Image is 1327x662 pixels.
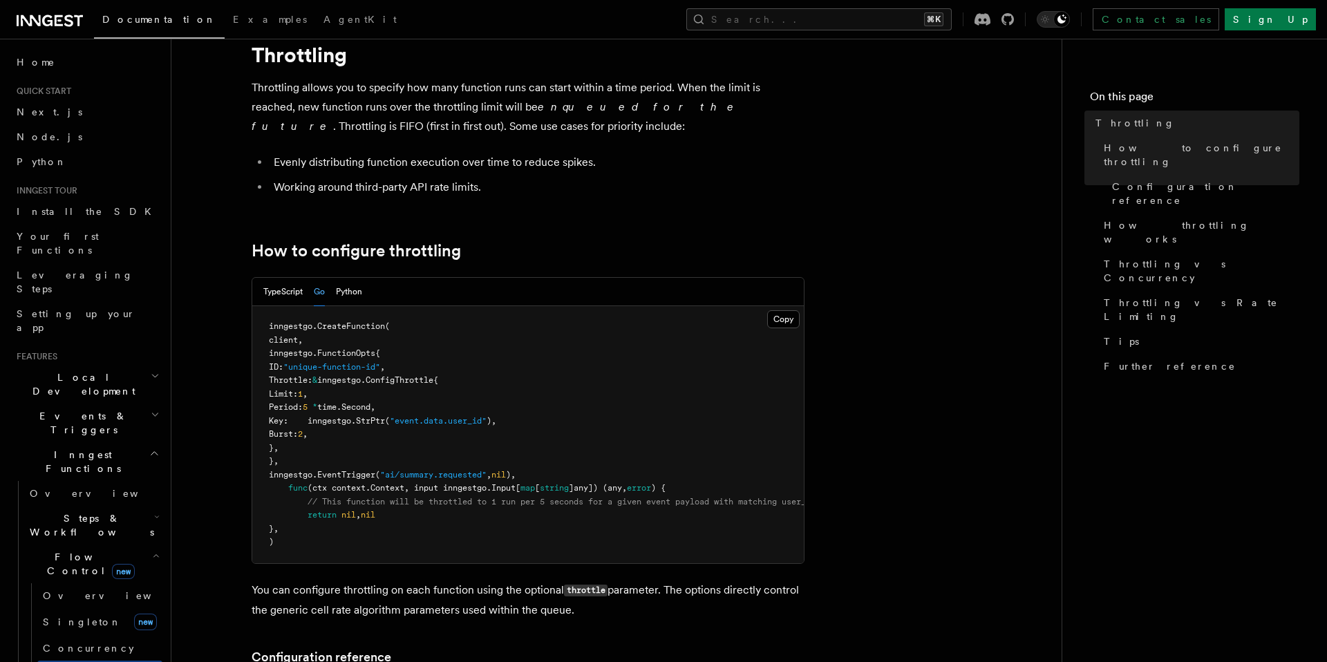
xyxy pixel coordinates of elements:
[298,389,303,399] span: 1
[11,370,151,398] span: Local Development
[323,14,397,25] span: AgentKit
[1104,257,1299,285] span: Throttling vs Concurrency
[315,4,405,37] a: AgentKit
[24,481,162,506] a: Overview
[317,321,385,331] span: CreateFunction
[1104,359,1236,373] span: Further reference
[298,429,303,439] span: 2
[11,149,162,174] a: Python
[134,614,157,630] span: new
[506,470,516,480] span: ),
[24,511,154,539] span: Steps & Workflows
[303,402,308,412] span: 5
[11,50,162,75] a: Home
[308,483,520,493] span: (ctx context.Context, input inngestgo.Input[
[1090,111,1299,135] a: Throttling
[564,585,608,596] code: throttle
[385,321,390,331] span: (
[11,404,162,442] button: Events & Triggers
[17,131,82,142] span: Node.js
[11,185,77,196] span: Inngest tour
[225,4,315,37] a: Examples
[767,310,800,328] button: Copy
[17,55,55,69] span: Home
[1107,174,1299,213] a: Configuration reference
[269,335,303,345] span: client,
[356,510,361,520] span: ,
[491,470,506,480] span: nil
[37,583,162,608] a: Overview
[356,416,385,426] span: StrPtr
[269,375,312,385] span: Throttle:
[1095,116,1175,130] span: Throttling
[1093,8,1219,30] a: Contact sales
[269,362,283,372] span: ID:
[252,580,804,620] p: You can configure throttling on each function using the optional parameter. The options directly ...
[686,8,952,30] button: Search...⌘K
[17,308,135,333] span: Setting up your app
[317,375,438,385] span: inngestgo.ConfigThrottle{
[341,510,356,520] span: nil
[11,409,151,437] span: Events & Triggers
[314,278,325,306] button: Go
[375,470,380,480] span: (
[1098,329,1299,354] a: Tips
[17,206,160,217] span: Install the SDK
[390,416,487,426] span: "event.data.user_id"
[651,483,666,493] span: ) {
[924,12,943,26] kbd: ⌘K
[24,545,162,583] button: Flow Controlnew
[1098,354,1299,379] a: Further reference
[308,497,816,507] span: // This function will be throttled to 1 run per 5 seconds for a given event payload with matching...
[336,278,362,306] button: Python
[11,199,162,224] a: Install the SDK
[1037,11,1070,28] button: Toggle dark mode
[94,4,225,39] a: Documentation
[24,506,162,545] button: Steps & Workflows
[487,416,496,426] span: ),
[112,564,135,579] span: new
[269,537,274,547] span: )
[288,483,308,493] span: func
[263,278,303,306] button: TypeScript
[308,510,337,520] span: return
[11,100,162,124] a: Next.js
[1090,88,1299,111] h4: On this page
[380,362,385,372] span: ,
[30,488,172,499] span: Overview
[37,608,162,636] a: Singletonnew
[11,86,71,97] span: Quick start
[11,448,149,475] span: Inngest Functions
[269,429,298,439] span: Burst:
[1098,252,1299,290] a: Throttling vs Concurrency
[540,483,569,493] span: string
[102,14,216,25] span: Documentation
[303,389,308,399] span: ,
[1104,296,1299,323] span: Throttling vs Rate Limiting
[252,78,804,136] p: Throttling allows you to specify how many function runs can start within a time period. When the ...
[11,442,162,481] button: Inngest Functions
[269,348,380,358] span: inngestgo.FunctionOpts{
[270,178,804,197] li: Working around third-party API rate limits.
[270,153,804,172] li: Evenly distributing function execution over time to reduce spikes.
[269,402,303,412] span: Period:
[269,524,279,533] span: },
[380,470,487,480] span: "ai/summary.requested"
[269,389,298,399] span: Limit:
[1104,334,1139,348] span: Tips
[283,362,380,372] span: "unique-function-id"
[1098,135,1299,174] a: How to configure throttling
[17,106,82,117] span: Next.js
[1098,213,1299,252] a: How throttling works
[1225,8,1316,30] a: Sign Up
[1104,218,1299,246] span: How throttling works
[11,365,162,404] button: Local Development
[43,643,134,654] span: Concurrency
[24,550,152,578] span: Flow Control
[252,241,461,261] a: How to configure throttling
[1104,141,1299,169] span: How to configure throttling
[535,483,540,493] span: [
[269,443,279,453] span: },
[11,351,57,362] span: Features
[43,590,185,601] span: Overview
